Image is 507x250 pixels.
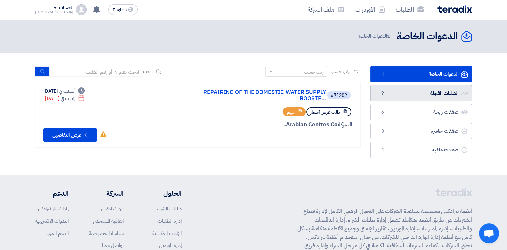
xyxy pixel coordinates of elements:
[357,32,391,40] span: الدعوات الخاصة
[191,120,352,129] div: Arabian Centres Co.
[379,71,387,78] span: 1
[59,5,73,11] div: الحساب
[302,2,350,17] a: ملف الشركة
[370,123,472,139] a: صفقات خاسرة3
[108,4,138,15] button: English
[47,230,69,237] a: الدعم الفني
[93,217,124,225] a: اتفاقية المستخدم
[113,8,127,12] span: English
[387,32,390,40] span: 1
[61,95,75,102] span: إنتهت في
[89,230,124,237] a: سياسة الخصوصية
[397,30,458,43] h2: الدعوات الخاصة
[152,230,182,237] a: المزادات العكسية
[49,67,143,77] input: ابحث بعنوان أو رقم الطلب
[350,2,390,17] a: الأوردرات
[390,2,429,17] a: الطلبات
[304,69,323,76] div: رتب حسب
[43,88,85,95] div: [DATE]
[89,188,124,198] li: الشركة
[45,95,85,102] div: [DATE]
[143,68,152,75] span: بحث
[287,109,295,115] span: مهم
[379,147,387,153] span: 1
[192,89,326,102] a: REPAIRING OF THE DOMESTIC WATER SUPPLY BOOSTE...
[379,90,387,97] span: 9
[35,10,73,14] div: [DEMOGRAPHIC_DATA]
[157,205,182,212] a: طلبات الشراء
[370,66,472,82] a: الدعوات الخاصة1
[76,4,87,15] img: profile_test.png
[43,128,97,142] button: عرض التفاصيل
[370,104,472,120] a: صفقات رابحة6
[331,93,347,98] div: #71202
[479,223,499,243] div: Open chat
[159,242,182,249] a: إدارة الموردين
[36,205,69,212] a: لماذا تختار تيرادكس
[59,88,75,95] span: أنشئت في
[330,68,350,75] span: رتب حسب
[370,142,472,158] a: صفقات ملغية1
[101,205,124,212] a: عن تيرادكس
[379,128,387,135] span: 3
[310,109,340,115] span: طلب عرض أسعار
[102,242,124,249] a: تواصل معنا
[379,109,387,116] span: 6
[35,217,69,225] a: الندوات الإلكترونية
[338,120,352,129] span: الشركة
[157,217,182,225] a: إدارة الطلبات
[437,5,472,13] img: Teradix logo
[144,188,182,198] li: الحلول
[370,85,472,102] a: الطلبات المقبولة9
[35,188,69,198] li: الدعم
